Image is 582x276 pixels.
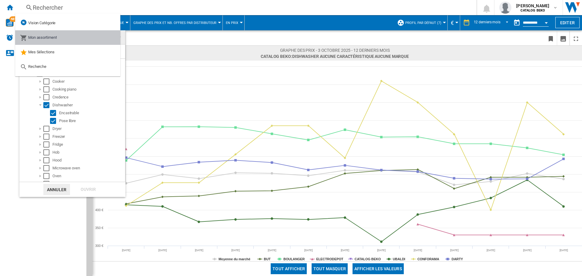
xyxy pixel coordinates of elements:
span: Mes Sélections [28,50,55,54]
div: Dishwasher [52,102,124,108]
div: Credence [52,94,124,100]
div: Encastrable [59,110,124,116]
md-checkbox: Select [43,94,52,100]
md-checkbox: Select [43,157,52,163]
img: wiser-icon-blue.png [20,19,27,26]
md-checkbox: Select [43,165,52,171]
md-checkbox: Select [50,118,59,124]
div: Pose libre [59,118,124,124]
md-checkbox: Select [43,181,52,187]
div: Ouvrir [75,184,102,195]
div: Oven [52,173,124,179]
md-checkbox: Select [50,110,59,116]
div: Cooking piano [52,86,124,92]
md-checkbox: Select [43,173,52,179]
span: Recherche [28,64,46,69]
md-checkbox: Select [43,102,52,108]
div: Freezer [52,134,124,140]
md-checkbox: Select [43,86,52,92]
div: Fridge [52,141,124,148]
span: Mon assortiment [28,35,57,40]
span: Vision Catégorie [28,21,55,25]
md-checkbox: Select [43,141,52,148]
div: Cooker [52,78,124,85]
md-checkbox: Select [43,149,52,155]
md-checkbox: Select [43,78,52,85]
md-checkbox: Select [43,126,52,132]
div: Hood [52,157,124,163]
div: Table avec [PERSON_NAME] integree [52,181,124,187]
md-checkbox: Select [43,134,52,140]
div: Microwave oven [52,165,124,171]
div: Hob [52,149,124,155]
button: Annuler [43,184,70,195]
div: Dryer [52,126,124,132]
